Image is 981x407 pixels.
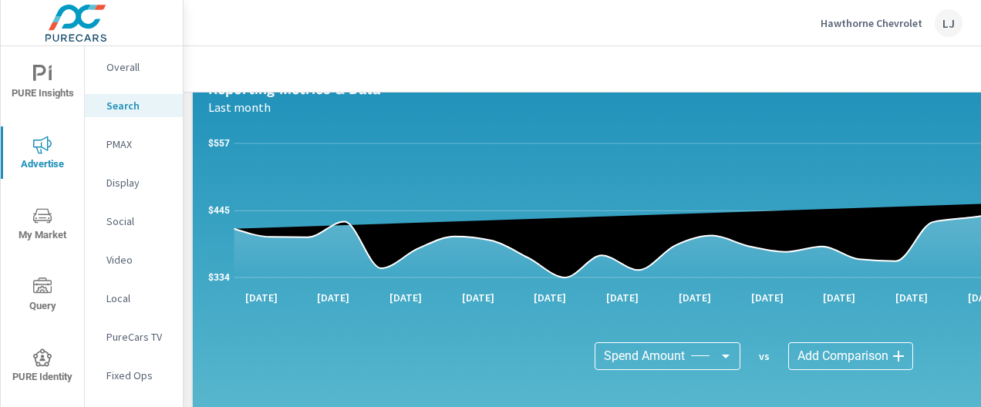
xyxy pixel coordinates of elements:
p: Last month [208,98,271,116]
p: [DATE] [595,290,649,305]
div: Overall [85,55,183,79]
p: [DATE] [885,290,939,305]
span: Spend Amount [604,348,685,364]
div: Display [85,171,183,194]
p: Local [106,291,170,306]
p: Fixed Ops [106,368,170,383]
p: [DATE] [668,290,722,305]
p: [DATE] [306,290,360,305]
p: [DATE] [740,290,794,305]
div: Local [85,287,183,310]
div: LJ [935,9,962,37]
p: [DATE] [451,290,505,305]
div: Spend Amount [595,342,740,370]
p: PureCars TV [106,329,170,345]
span: Query [5,277,79,315]
div: Fixed Ops [85,364,183,387]
p: PMAX [106,136,170,152]
div: Search [85,94,183,117]
p: Search [106,98,170,113]
div: Video [85,248,183,271]
text: $334 [208,272,230,283]
span: My Market [5,207,79,244]
div: Add Comparison [788,342,913,370]
p: Hawthorne Chevrolet [821,16,922,30]
p: Overall [106,59,170,75]
text: $557 [208,138,230,149]
div: Social [85,210,183,233]
p: [DATE] [812,290,866,305]
span: Advertise [5,136,79,173]
p: Social [106,214,170,229]
text: $445 [208,205,230,216]
div: PMAX [85,133,183,156]
p: vs [740,349,788,363]
span: PURE Insights [5,65,79,103]
span: Add Comparison [797,348,888,364]
p: [DATE] [379,290,433,305]
div: PureCars TV [85,325,183,348]
p: Display [106,175,170,190]
p: [DATE] [234,290,288,305]
span: PURE Identity [5,348,79,386]
p: [DATE] [523,290,577,305]
p: Video [106,252,170,267]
